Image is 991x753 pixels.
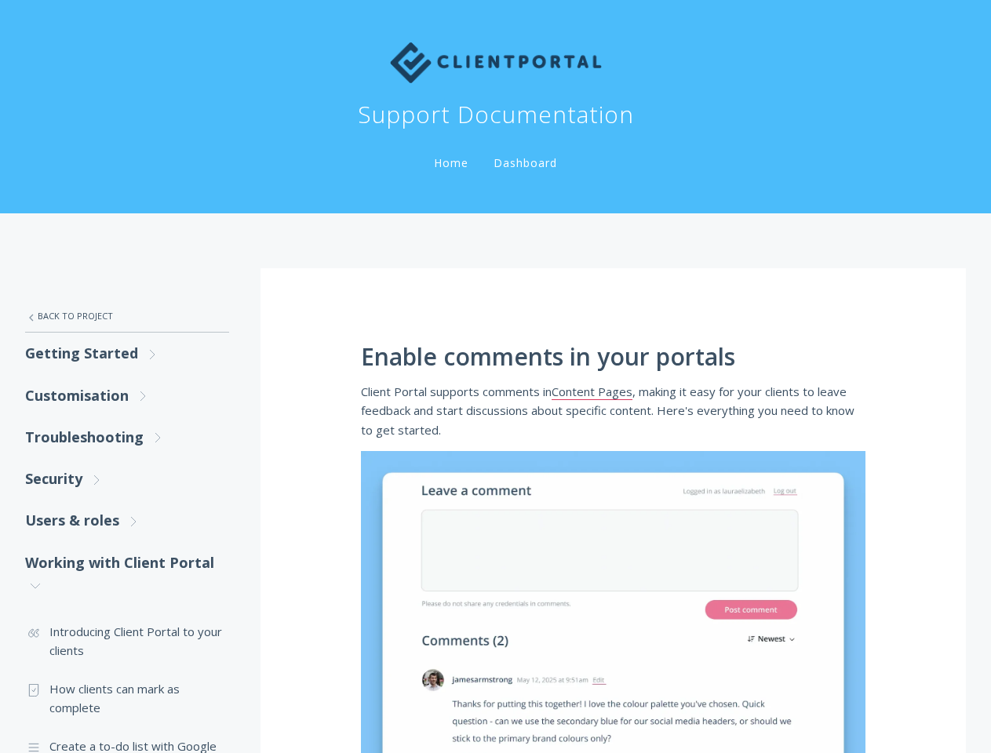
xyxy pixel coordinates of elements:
[25,300,229,333] a: Back to Project
[25,333,229,374] a: Getting Started
[552,384,632,400] a: Content Pages
[25,417,229,458] a: Troubleshooting
[25,375,229,417] a: Customisation
[431,155,472,170] a: Home
[25,670,229,727] a: How clients can mark as complete
[25,542,229,607] a: Working with Client Portal
[361,344,865,370] h1: Enable comments in your portals
[361,382,865,439] p: Client Portal supports comments in , making it easy for your clients to leave feedback and start ...
[25,613,229,670] a: Introducing Client Portal to your clients
[25,458,229,500] a: Security
[25,500,229,541] a: Users & roles
[490,155,560,170] a: Dashboard
[358,99,634,130] h1: Support Documentation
